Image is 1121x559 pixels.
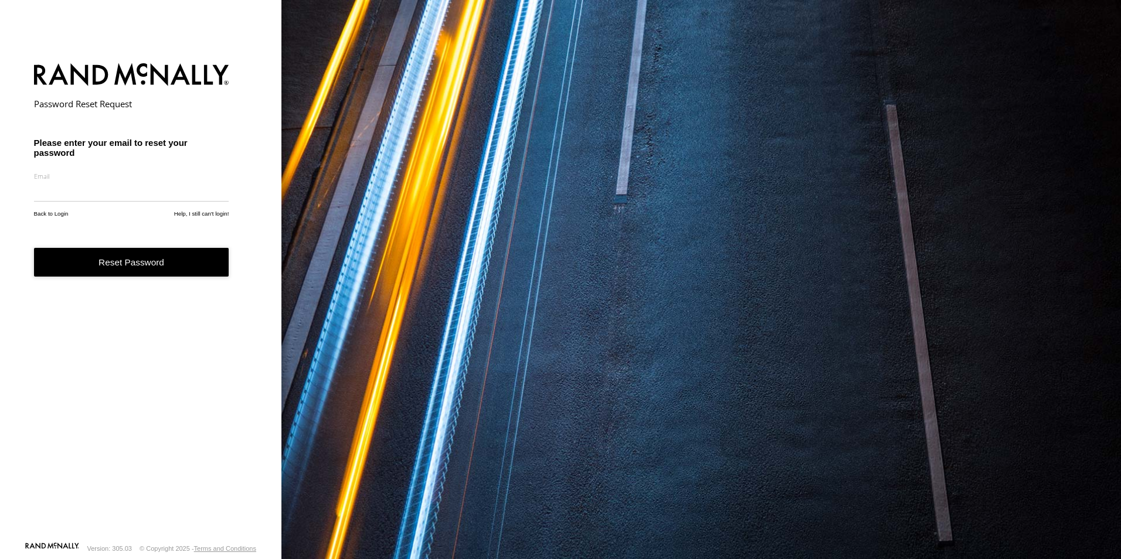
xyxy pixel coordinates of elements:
label: Email [34,172,229,180]
h2: Password Reset Request [34,98,229,110]
img: Rand McNally [34,61,229,91]
div: © Copyright 2025 - [140,545,256,552]
a: Back to Login [34,210,69,217]
a: Visit our Website [25,543,79,554]
button: Reset Password [34,248,229,277]
a: Help, I still can't login! [174,210,229,217]
div: Version: 305.03 [87,545,132,552]
a: Terms and Conditions [194,545,256,552]
h3: Please enter your email to reset your password [34,138,229,158]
